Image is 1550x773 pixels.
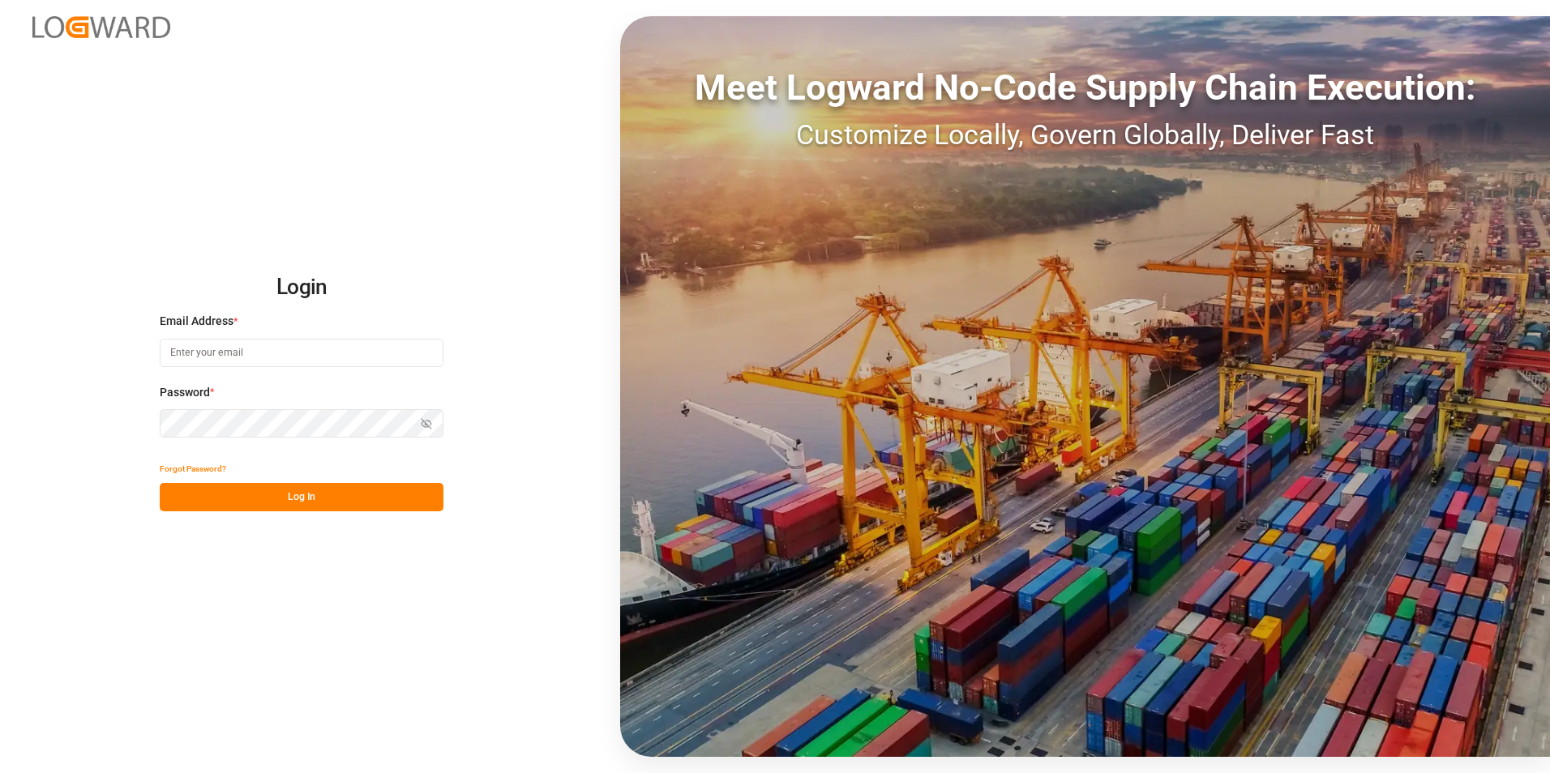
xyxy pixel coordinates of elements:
[620,61,1550,114] div: Meet Logward No-Code Supply Chain Execution:
[160,384,210,401] span: Password
[620,114,1550,156] div: Customize Locally, Govern Globally, Deliver Fast
[160,313,233,330] span: Email Address
[160,339,443,367] input: Enter your email
[160,483,443,511] button: Log In
[160,455,226,483] button: Forgot Password?
[160,262,443,314] h2: Login
[32,16,170,38] img: Logward_new_orange.png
